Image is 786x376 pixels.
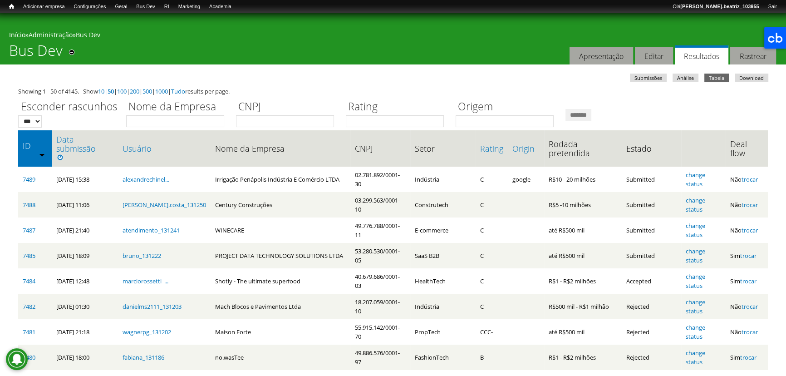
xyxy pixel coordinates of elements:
td: no.wasTee [211,345,351,370]
td: WINECARE [211,218,351,243]
a: 50 [108,87,114,95]
td: Sim [726,243,768,268]
a: bruno_131222 [123,252,161,260]
td: Submitted [622,192,681,218]
a: change status [686,171,705,188]
td: Submitted [622,243,681,268]
td: Não [726,218,768,243]
a: 200 [130,87,139,95]
td: C [476,268,508,294]
a: marciorossetti_... [123,277,168,285]
td: 53.280.530/0001-05 [350,243,410,268]
td: CCC- [476,319,508,345]
td: 02.781.892/0001-30 [350,167,410,192]
td: Sim [726,268,768,294]
td: FashionTech [410,345,476,370]
td: até R$500 mil [544,243,622,268]
label: Nome da Empresa [126,99,230,115]
td: [DATE] 15:38 [52,167,118,192]
td: [DATE] 18:00 [52,345,118,370]
a: alexandrechinel... [123,175,169,183]
a: wagnerpg_131202 [123,328,171,336]
img: ordem crescente [39,152,45,158]
a: Download [735,74,768,82]
a: Início [5,2,19,11]
a: change status [686,247,705,264]
a: 7482 [23,302,35,311]
td: C [476,243,508,268]
a: Bus Dev [76,30,100,39]
a: Administração [29,30,73,39]
a: change status [686,323,705,341]
a: trocar [742,302,758,311]
div: Showing 1 - 50 of 4145. Show | | | | | | results per page. [18,87,768,96]
strong: [PERSON_NAME].beatriz_103955 [680,4,759,9]
td: [DATE] 01:30 [52,294,118,319]
a: 7487 [23,226,35,234]
a: trocar [742,226,758,234]
th: Setor [410,130,476,167]
a: Marketing [174,2,205,11]
a: Usuário [123,144,206,153]
a: 7484 [23,277,35,285]
td: [DATE] 12:48 [52,268,118,294]
td: Construtech [410,192,476,218]
a: change status [686,222,705,239]
a: change status [686,298,705,315]
td: Maison Forte [211,319,351,345]
th: Rodada pretendida [544,130,622,167]
label: CNPJ [236,99,340,115]
td: PROJECT DATA TECHNOLOGY SOLUTIONS LTDA [211,243,351,268]
a: Geral [110,2,132,11]
td: Não [726,192,768,218]
td: Submitted [622,218,681,243]
td: R$10 - 20 milhões [544,167,622,192]
th: Estado [622,130,681,167]
a: 10 [98,87,104,95]
a: Olá[PERSON_NAME].beatriz_103955 [668,2,763,11]
a: Academia [205,2,236,11]
td: 49.776.788/0001-11 [350,218,410,243]
td: 18.207.059/0001-10 [350,294,410,319]
td: [DATE] 21:18 [52,319,118,345]
td: R$500 mil - R$1 milhão [544,294,622,319]
td: [DATE] 18:09 [52,243,118,268]
a: trocar [742,175,758,183]
td: Não [726,167,768,192]
th: Deal flow [726,130,768,167]
td: [DATE] 11:06 [52,192,118,218]
a: 7481 [23,328,35,336]
td: Rejected [622,294,681,319]
a: Tudo [171,87,185,95]
a: 7488 [23,201,35,209]
a: 100 [117,87,127,95]
a: 7485 [23,252,35,260]
a: RI [160,2,174,11]
a: Sair [763,2,781,11]
td: C [476,218,508,243]
a: Tabela [704,74,729,82]
td: até R$500 mil [544,319,622,345]
label: Origem [456,99,560,115]
td: Century Construções [211,192,351,218]
th: Nome da Empresa [211,130,351,167]
a: Submissões [630,74,667,82]
td: Rejected [622,345,681,370]
a: trocar [742,328,758,336]
td: HealthTech [410,268,476,294]
label: Rating [346,99,450,115]
a: trocar [740,252,757,260]
a: trocar [742,201,758,209]
td: R$5 -10 milhões [544,192,622,218]
td: 40.679.686/0001-03 [350,268,410,294]
td: Sim [726,345,768,370]
td: Indústria [410,167,476,192]
td: Mach Blocos e Pavimentos Ltda [211,294,351,319]
td: C [476,294,508,319]
a: Rating [480,144,503,153]
td: PropTech [410,319,476,345]
td: C [476,192,508,218]
td: Indústria [410,294,476,319]
td: [DATE] 21:40 [52,218,118,243]
span: Início [9,3,14,10]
